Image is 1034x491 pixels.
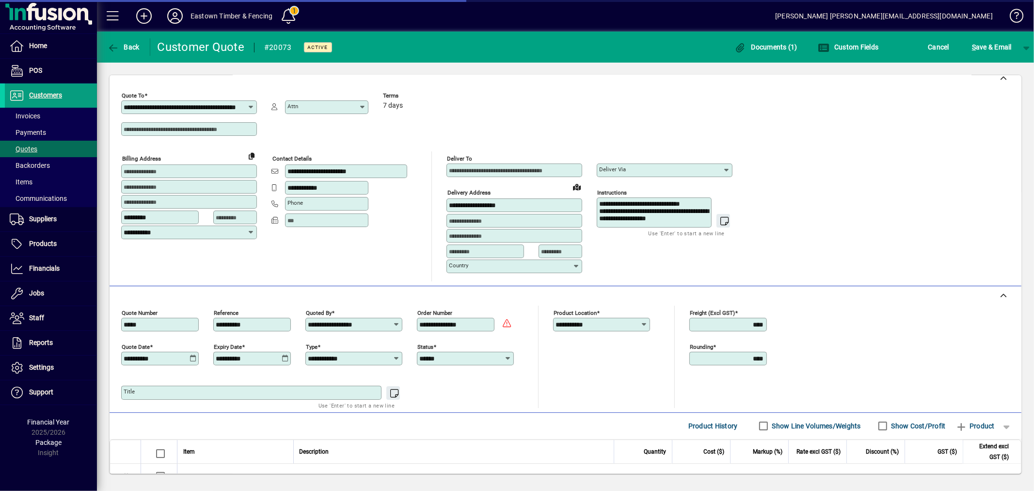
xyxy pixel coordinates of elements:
[5,59,97,83] a: POS
[287,199,303,206] mat-label: Phone
[159,7,191,25] button: Profile
[29,314,44,322] span: Staff
[191,8,272,24] div: Eastown Timber & Fencing
[10,145,37,153] span: Quotes
[753,446,782,457] span: Markup (%)
[29,215,57,223] span: Suppliers
[308,44,328,50] span: Active
[122,92,144,99] mat-label: Quote To
[969,441,1009,462] span: Extend excl GST ($)
[972,39,1012,55] span: ave & Email
[264,40,292,55] div: #20073
[29,42,47,49] span: Home
[122,309,158,316] mat-label: Quote number
[5,34,97,58] a: Home
[926,38,952,56] button: Cancel
[300,446,329,457] span: Description
[5,174,97,190] a: Items
[928,39,950,55] span: Cancel
[5,331,97,355] a: Reports
[688,418,738,434] span: Product History
[183,446,195,457] span: Item
[5,124,97,141] a: Payments
[29,289,44,297] span: Jobs
[955,418,995,434] span: Product
[10,112,40,120] span: Invoices
[10,195,67,202] span: Communications
[597,189,627,196] mat-label: Instructions
[10,178,32,186] span: Items
[951,417,1000,435] button: Product
[244,148,259,164] button: Copy to Delivery address
[29,388,53,396] span: Support
[107,43,140,51] span: Back
[649,228,725,239] mat-hint: Use 'Enter' to start a new line
[383,93,441,99] span: Terms
[29,240,57,247] span: Products
[734,43,797,51] span: Documents (1)
[818,43,879,51] span: Custom Fields
[690,309,735,316] mat-label: Freight (excl GST)
[29,91,62,99] span: Customers
[97,38,150,56] app-page-header-button: Back
[866,446,899,457] span: Discount (%)
[287,103,298,110] mat-label: Attn
[5,157,97,174] a: Backorders
[5,356,97,380] a: Settings
[815,38,881,56] button: Custom Fields
[690,343,713,350] mat-label: Rounding
[128,7,159,25] button: Add
[5,108,97,124] a: Invoices
[158,39,245,55] div: Customer Quote
[318,400,395,411] mat-hint: Use 'Enter' to start a new line
[29,363,54,371] span: Settings
[644,446,666,457] span: Quantity
[214,343,242,350] mat-label: Expiry date
[417,343,433,350] mat-label: Status
[29,66,42,74] span: POS
[1002,2,1022,33] a: Knowledge Base
[770,421,861,431] label: Show Line Volumes/Weights
[10,162,50,169] span: Backorders
[967,38,1017,56] button: Save & Email
[5,190,97,207] a: Communications
[775,8,993,24] div: [PERSON_NAME] [PERSON_NAME][EMAIL_ADDRESS][DOMAIN_NAME]
[5,141,97,157] a: Quotes
[214,309,239,316] mat-label: Reference
[599,166,626,173] mat-label: Deliver via
[890,421,946,431] label: Show Cost/Profit
[5,207,97,231] a: Suppliers
[569,179,585,195] a: View on map
[29,339,53,346] span: Reports
[35,439,62,446] span: Package
[28,418,70,426] span: Financial Year
[5,380,97,405] a: Support
[5,306,97,330] a: Staff
[5,281,97,306] a: Jobs
[177,464,1021,489] div: Delivered Direct to Farm:
[306,309,332,316] mat-label: Quoted by
[447,155,472,162] mat-label: Deliver To
[732,38,800,56] button: Documents (1)
[972,43,976,51] span: S
[5,232,97,256] a: Products
[796,446,841,457] span: Rate excl GST ($)
[29,264,60,272] span: Financials
[449,262,468,269] mat-label: Country
[5,257,97,281] a: Financials
[703,446,724,457] span: Cost ($)
[417,309,452,316] mat-label: Order number
[105,38,142,56] button: Back
[122,343,150,350] mat-label: Quote date
[10,129,46,136] span: Payments
[383,102,403,110] span: 7 days
[554,309,597,316] mat-label: Product location
[124,388,135,395] mat-label: Title
[684,417,742,435] button: Product History
[306,343,318,350] mat-label: Type
[938,446,957,457] span: GST ($)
